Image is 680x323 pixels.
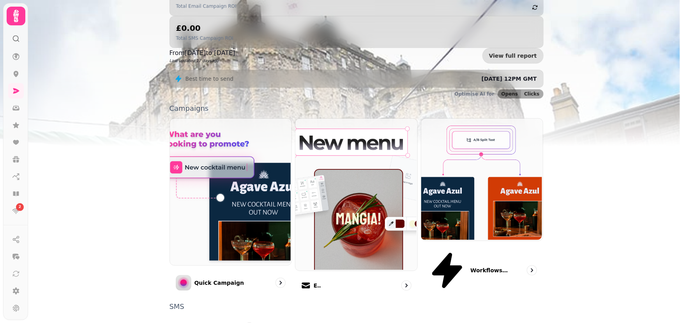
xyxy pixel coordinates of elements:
[185,75,234,83] p: Best time to send
[455,91,495,97] p: Optimise AI for
[420,118,542,240] img: Workflows (coming soon)
[170,105,544,112] p: Campaigns
[277,279,284,287] svg: go to
[403,282,410,289] svg: go to
[176,35,233,41] p: Total SMS Campaign ROI
[314,282,321,289] p: Email
[295,118,417,270] img: Email
[176,3,245,9] p: Total Email Campaign ROI
[170,48,235,58] p: From [DATE] to [DATE]
[421,118,544,297] a: Workflows (coming soon)Workflows (coming soon)
[482,76,537,82] span: [DATE] 12PM GMT
[502,92,518,96] span: Opens
[498,90,521,98] button: Opens
[8,203,24,219] a: 2
[170,118,292,297] a: Quick CampaignQuick Campaign
[521,90,543,98] button: Clicks
[194,279,244,287] p: Quick Campaign
[528,266,536,274] svg: go to
[295,118,418,297] a: EmailEmail
[482,48,544,64] a: View full report
[176,23,233,34] h2: £0.00
[170,303,544,310] p: SMS
[524,92,539,96] span: Clicks
[169,118,291,264] img: Quick Campaign
[528,1,542,14] button: refresh
[170,58,235,64] p: Last updated 17 days ago
[470,266,509,274] p: Workflows (coming soon)
[19,204,21,210] span: 2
